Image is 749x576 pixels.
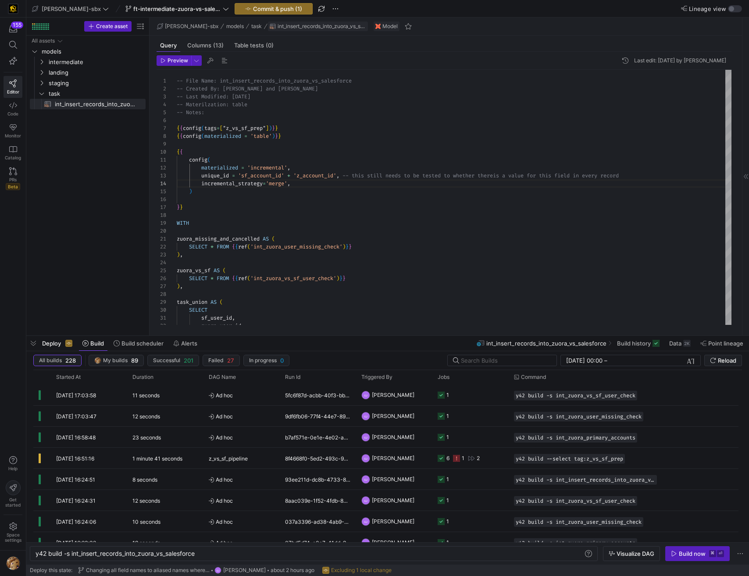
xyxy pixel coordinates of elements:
[90,340,104,347] span: Build
[232,243,235,250] span: {
[234,43,274,48] span: Table tests
[177,251,180,258] span: )
[6,556,20,570] img: https://storage.googleapis.com/y42-prod-data-exchange/images/1Nvl5cecG3s9yuu18pSpZlzl4PBNfpIlp06V...
[201,133,204,140] span: (
[446,448,449,468] div: 6
[266,180,287,187] span: 'merge'
[56,497,96,504] span: [DATE] 16:24:31
[250,243,342,250] span: 'int_zuora_user_missing_check'
[704,355,742,366] button: Reload
[177,148,180,155] span: {
[224,21,246,32] button: models
[180,125,183,132] span: {
[462,448,464,468] div: 1
[56,392,96,399] span: [DATE] 17:03:58
[275,125,278,132] span: }
[493,172,619,179] span: is a value for this field in every record
[103,357,128,364] span: My builds
[157,227,166,235] div: 20
[201,322,241,329] span: zuora_user_id
[30,3,111,14] button: [PERSON_NAME]-sbx
[42,5,101,12] span: [PERSON_NAME]-sbx
[665,546,730,561] button: Build now⌘⏎
[157,235,166,243] div: 21
[516,435,635,441] span: y42 build -s int_zuora_primary_accounts
[157,266,166,274] div: 25
[30,67,146,78] div: Press SPACE to select this row.
[56,455,94,462] span: [DATE] 16:51:16
[320,565,394,576] button: Excluding 1 local change
[177,283,180,290] span: )
[267,21,368,32] button: int_insert_records_into_zuora_vs_salesforce
[4,142,22,164] a: Catalog
[207,156,210,163] span: (
[9,4,18,13] img: https://storage.googleapis.com/y42-prod-data-exchange/images/uAsz27BndGEK0hZWDFeOjoxA7jCwgK9jE472...
[349,243,352,250] span: }
[33,469,738,490] div: Press SPACE to select this row.
[30,99,146,109] div: Press SPACE to select this row.
[446,490,449,511] div: 1
[280,469,356,490] div: 93ee211d-dc8b-4733-883b-9ada2c2c53bd
[342,275,346,282] span: }
[33,355,82,366] button: All builds228
[280,385,356,405] div: 5fc6f87d-acbb-40f3-bb53-b44dab1b4352
[280,427,356,447] div: b7af571e-0e1e-4e02-a30e-20668be302c7
[11,22,23,29] div: 155
[157,282,166,290] div: 27
[110,336,168,351] button: Build scheduler
[342,243,346,250] span: )
[272,125,275,132] span: }
[84,21,132,32] button: Create asset
[177,220,189,227] span: WITH
[177,204,180,211] span: }
[5,155,21,160] span: Catalog
[42,47,144,57] span: models
[209,406,275,427] span: Ad hoc
[232,314,235,321] span: ,
[247,275,250,282] span: (
[169,336,201,351] button: Alerts
[56,476,95,483] span: [DATE] 16:24:51
[287,164,290,171] span: ,
[65,357,76,364] span: 228
[157,93,166,101] div: 3
[249,357,277,364] span: In progress
[157,306,166,314] div: 30
[177,299,207,306] span: task_union
[33,490,738,511] div: Press SPACE to select this row.
[177,267,210,274] span: zuora_vs_sf
[209,448,248,469] span: z_vs_sf_pipeline
[217,125,220,132] span: =
[438,374,449,380] span: Jobs
[272,133,275,140] span: )
[247,164,287,171] span: 'incremental'
[201,180,263,187] span: incremental_strategy
[7,466,18,471] span: Help
[131,357,138,364] span: 89
[201,172,229,179] span: unique_id
[123,3,231,14] button: ft-intermediate-zuora-vs-salesforce-08052025
[266,43,274,48] span: (0)
[184,357,193,364] span: 201
[361,454,370,463] div: GJ
[516,414,642,420] span: y42 build -s int_zuora_user_missing_check
[183,133,201,140] span: config
[157,322,166,330] div: 32
[187,43,224,48] span: Columns
[477,448,480,468] div: 2
[153,357,180,364] span: Successful
[132,434,161,441] y42-duration: 23 seconds
[133,5,221,12] span: ft-intermediate-zuora-vs-salesforce-08052025
[280,406,356,426] div: 9df6fb06-77f4-44e7-8948-12215be1774b
[157,101,166,108] div: 4
[486,340,606,347] span: int_insert_records_into_zuora_vs_salesforce
[6,183,20,190] span: Beta
[361,391,370,400] div: GJ
[446,469,449,490] div: 1
[177,93,250,100] span: -- Last Modified: [DATE]
[157,290,166,298] div: 28
[669,340,681,347] span: Data
[89,355,144,366] button: https://storage.googleapis.com/y42-prod-data-exchange/images/1Nvl5cecG3s9yuu18pSpZlzl4PBNfpIlp06V...
[446,406,449,426] div: 1
[78,336,108,351] button: Build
